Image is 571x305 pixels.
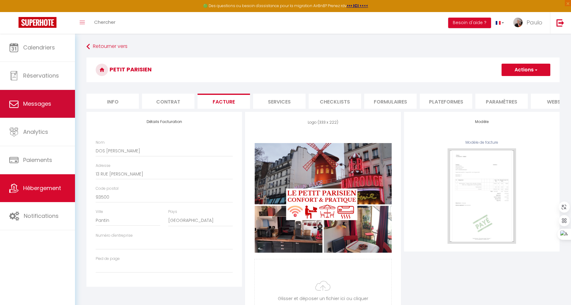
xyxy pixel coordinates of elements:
[413,140,550,146] div: Modèle de facture
[23,184,61,192] span: Hébergement
[96,186,119,192] label: Code postal
[364,94,417,109] li: Formulaires
[309,94,361,109] li: Checklists
[96,233,133,239] label: Numéro d'entreprise
[96,140,105,146] label: Nom
[90,12,120,34] a: Chercher
[527,19,542,26] span: Paulo
[142,94,194,109] li: Contrat
[318,120,338,125] span: (333 x 222)
[198,94,250,109] li: Facture
[96,209,103,215] label: Ville
[96,163,110,169] label: Adresse
[19,17,56,28] img: Super Booking
[86,57,560,82] h3: Petit Parisien
[253,94,306,109] li: Services
[556,19,564,27] img: logout
[23,128,48,136] span: Analytics
[448,18,491,28] button: Besoin d'aide ?
[475,94,528,109] li: Paramètres
[168,209,177,215] label: Pays
[96,256,120,262] label: Pied de page
[347,3,368,8] a: >>> ICI <<<<
[86,94,139,109] li: Info
[420,94,472,109] li: Plateformes
[509,12,550,34] a: ... Paulo
[413,120,550,124] h4: Modèle
[448,148,516,244] img: template-invoice.png
[308,120,317,125] label: Logo
[502,64,550,76] button: Actions
[86,41,560,52] a: Retourner vers
[23,156,52,164] span: Paiements
[24,212,59,220] span: Notifications
[96,120,233,124] h4: Détails Facturation
[23,100,51,108] span: Messages
[513,18,523,27] img: ...
[23,72,59,79] span: Réservations
[94,19,115,25] span: Chercher
[23,44,55,51] span: Calendriers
